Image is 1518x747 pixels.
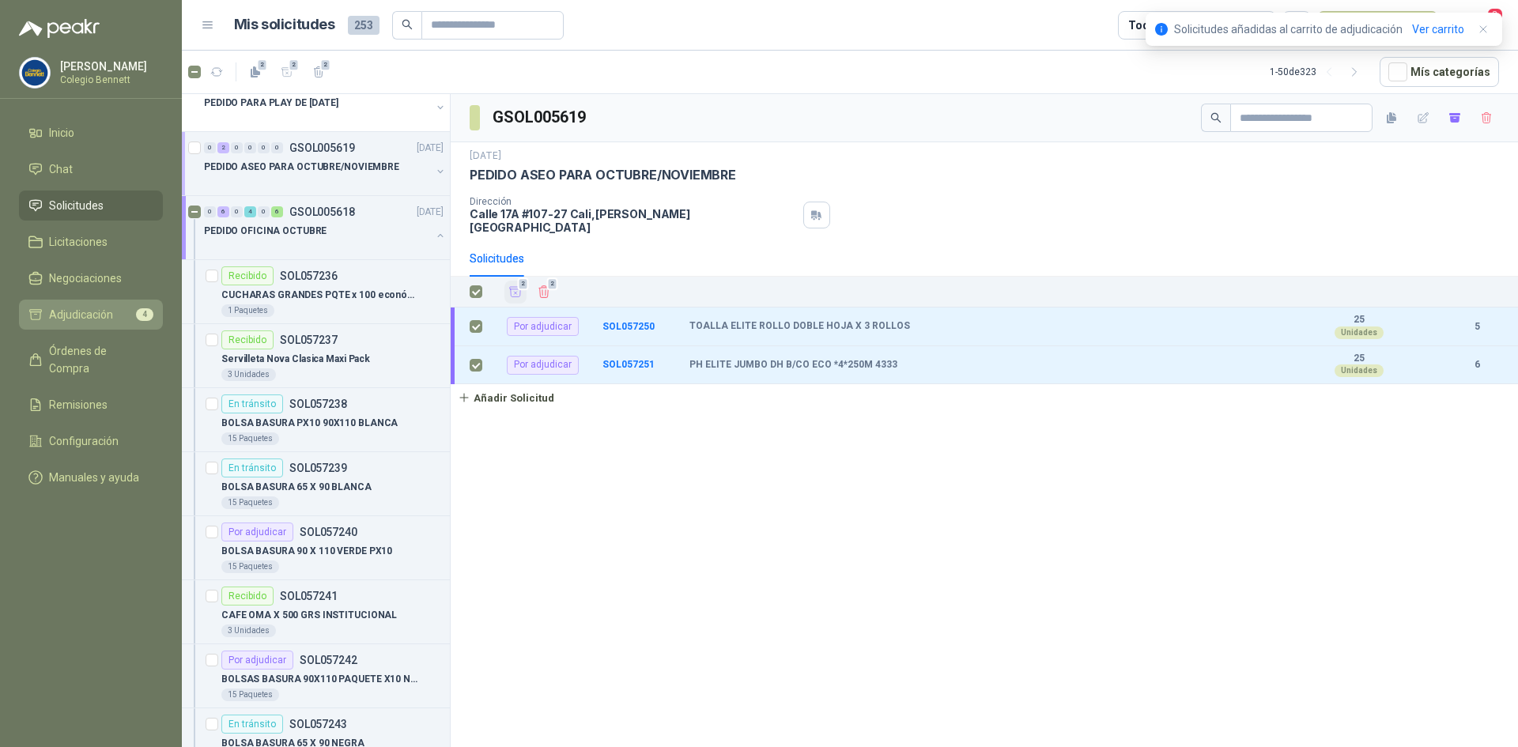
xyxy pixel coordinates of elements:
span: Adjudicación [49,306,113,323]
div: 6 [271,206,283,217]
a: SOL057251 [602,359,655,370]
div: Todas [1128,17,1161,34]
span: Configuración [49,432,119,450]
a: Manuales y ayuda [19,462,163,492]
div: En tránsito [221,715,283,734]
button: 8 [1471,11,1499,40]
a: Licitaciones [19,227,163,257]
div: Por adjudicar [507,356,579,375]
p: Colegio Bennett [60,75,159,85]
div: 4 [244,206,256,217]
span: 2 [257,58,268,71]
div: En tránsito [221,394,283,413]
a: SOL057250 [602,321,655,332]
p: SOL057237 [280,334,338,345]
span: 2 [320,58,331,71]
span: 8 [1486,7,1504,22]
b: TOALLA ELITE ROLLO DOBLE HOJA X 3 ROLLOS [689,320,910,333]
p: GSOL005618 [289,206,355,217]
a: Órdenes de Compra [19,336,163,383]
span: 253 [348,16,379,35]
span: Órdenes de Compra [49,342,148,377]
a: Remisiones [19,390,163,420]
p: BOLSAS BASURA 90X110 PAQUETE X10 NEGRA [221,672,418,687]
div: 15 Paquetes [221,432,279,445]
b: 6 [1455,357,1499,372]
p: BOLSA BASURA 90 X 110 VERDE PX10 [221,544,392,559]
span: 2 [518,277,529,290]
button: Eliminar [533,281,555,303]
div: En tránsito [221,458,283,477]
div: 0 [258,142,270,153]
div: 3 Unidades [221,368,276,381]
a: Chat [19,154,163,184]
p: PEDIDO ASEO PARA OCTUBRE/NOVIEMBRE [470,167,736,183]
button: Añadir [504,281,527,304]
div: 15 Paquetes [221,689,279,701]
button: 2 [274,59,300,85]
span: Chat [49,160,73,178]
div: Recibido [221,330,274,349]
span: Inicio [49,124,74,141]
a: En tránsitoSOL057238BOLSA BASURA PX10 90X110 BLANCA15 Paquetes [182,388,450,452]
div: 3 Unidades [221,624,276,637]
p: BOLSA BASURA 65 X 90 BLANCA [221,480,372,495]
div: Por adjudicar [221,523,293,541]
div: Solicitudes [470,250,524,267]
div: Unidades [1335,364,1384,377]
div: 0 [258,206,270,217]
div: Unidades [1335,326,1384,339]
a: RecibidoSOL057236CUCHARAS GRANDES PQTE x 100 económico1 Paquetes [182,260,450,324]
a: Inicio [19,118,163,148]
a: Añadir Solicitud [451,384,1518,411]
p: CAFE OMA X 500 GRS INSTITUCIONAL [221,608,397,623]
p: GSOL005619 [289,142,355,153]
span: Remisiones [49,396,108,413]
span: Manuales y ayuda [49,469,139,486]
a: Adjudicación4 [19,300,163,330]
p: [PERSON_NAME] [60,61,159,72]
a: Por adjudicarSOL057240BOLSA BASURA 90 X 110 VERDE PX1015 Paquetes [182,516,450,580]
b: 5 [1455,319,1499,334]
div: Recibido [221,266,274,285]
a: Configuración [19,426,163,456]
p: PEDIDO PARA PLAY DE [DATE] [204,96,338,111]
p: SOL057238 [289,398,347,409]
div: 1 Paquetes [221,304,274,317]
span: info-circle [1155,23,1168,36]
p: [DATE] [417,205,444,220]
div: 0 [231,206,243,217]
a: 0 0 0 0 0 2 GSOL005623[DATE] PEDIDO PARA PLAY DE [DATE] [204,74,447,125]
a: 0 2 0 0 0 0 GSOL005619[DATE] PEDIDO ASEO PARA OCTUBRE/NOVIEMBRE [204,138,447,189]
button: 2 [306,59,331,85]
div: Por adjudicar [507,317,579,336]
span: Negociaciones [49,270,122,287]
span: 2 [289,58,300,71]
p: SOL057241 [280,590,338,602]
button: Nueva solicitud [1317,11,1438,40]
div: Recibido [221,587,274,606]
div: 0 [231,142,243,153]
div: 0 [271,142,283,153]
div: 0 [244,142,256,153]
img: Company Logo [20,58,50,88]
p: SOL057236 [280,270,338,281]
div: 0 [204,206,216,217]
p: CUCHARAS GRANDES PQTE x 100 económico [221,288,418,303]
span: Solicitudes [49,197,104,214]
div: 6 [217,206,229,217]
div: 15 Paquetes [221,496,279,509]
img: Logo peakr [19,19,100,38]
span: 4 [136,308,153,321]
div: 0 [204,142,216,153]
div: 1 - 50 de 323 [1270,59,1367,85]
b: 25 [1305,353,1414,365]
b: 25 [1305,314,1414,326]
button: Mís categorías [1380,57,1499,87]
p: SOL057239 [289,462,347,473]
a: Solicitudes [19,191,163,221]
p: Dirección [470,196,797,207]
button: Añadir Solicitud [451,384,561,411]
a: RecibidoSOL057237Servilleta Nova Clasica Maxi Pack3 Unidades [182,324,450,388]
